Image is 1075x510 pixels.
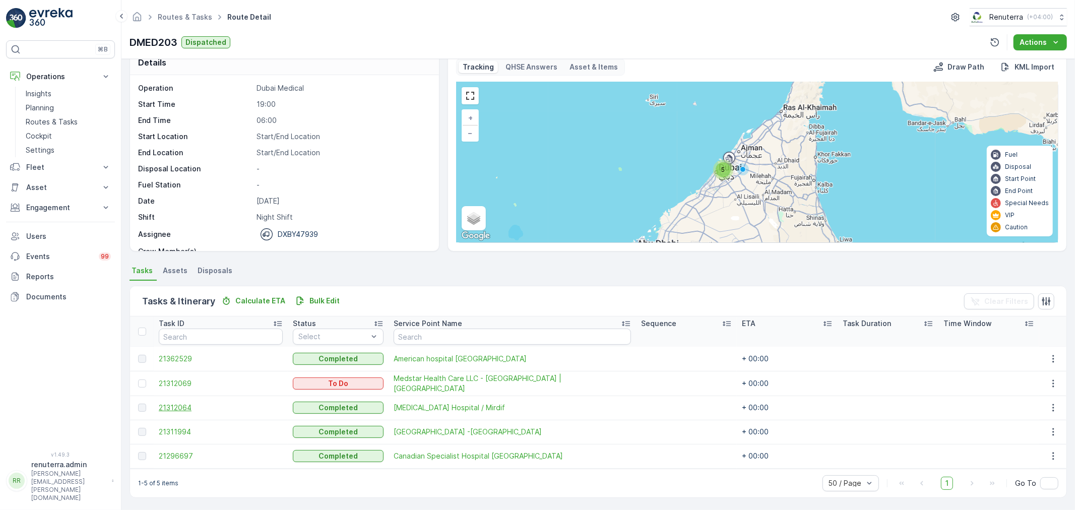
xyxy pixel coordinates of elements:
[394,427,631,437] span: [GEOGRAPHIC_DATA] -[GEOGRAPHIC_DATA]
[138,479,178,487] p: 1-5 of 5 items
[1015,478,1036,488] span: Go To
[159,329,283,345] input: Search
[217,295,289,307] button: Calculate ETA
[26,292,111,302] p: Documents
[138,212,252,222] p: Shift
[1005,175,1036,183] p: Start Point
[138,379,146,388] div: Toggle Row Selected
[257,99,428,109] p: 19:00
[22,129,115,143] a: Cockpit
[737,347,838,371] td: + 00:00
[394,373,631,394] span: Medstar Health Care LLC - [GEOGRAPHIC_DATA] | [GEOGRAPHIC_DATA]
[257,196,428,206] p: [DATE]
[198,266,232,276] span: Disposals
[298,332,368,342] p: Select
[278,229,318,239] p: DXBY47939
[394,403,631,413] span: [MEDICAL_DATA] Hospital / Mirdif
[394,354,631,364] span: American hospital [GEOGRAPHIC_DATA]
[970,12,985,23] img: Screenshot_2024-07-26_at_13.33.01.png
[26,72,95,82] p: Operations
[1015,62,1054,72] p: KML Import
[941,477,953,490] span: 1
[989,12,1023,22] p: Renuterra
[943,318,992,329] p: Time Window
[26,203,95,213] p: Engagement
[463,207,485,229] a: Layers
[394,329,631,345] input: Search
[996,61,1058,73] button: KML Import
[138,229,171,239] p: Assignee
[459,229,492,242] img: Google
[463,125,478,141] a: Zoom Out
[947,62,984,72] p: Draw Path
[257,83,428,93] p: Dubai Medical
[26,272,111,282] p: Reports
[6,8,26,28] img: logo
[26,231,111,241] p: Users
[138,83,252,93] p: Operation
[98,45,108,53] p: ⌘B
[394,354,631,364] a: American hospital Nad al Sheba
[463,88,478,103] a: View Fullscreen
[26,131,52,141] p: Cockpit
[394,451,631,461] span: Canadian Specialist Hospital [GEOGRAPHIC_DATA]
[984,296,1028,306] p: Clear Filters
[1005,163,1031,171] p: Disposal
[159,403,283,413] a: 21312064
[291,295,344,307] button: Bulk Edit
[394,451,631,461] a: Canadian Specialist Hospital Al Ghurair
[293,318,316,329] p: Status
[138,246,252,257] p: Crew Member(s)
[138,99,252,109] p: Start Time
[394,427,631,437] a: American Hospital -Oud Mehta
[159,354,283,364] a: 21362529
[713,160,733,180] div: 5
[6,177,115,198] button: Asset
[1014,34,1067,50] button: Actions
[26,117,78,127] p: Routes & Tasks
[138,56,166,69] p: Details
[159,427,283,437] a: 21311994
[1020,37,1047,47] p: Actions
[22,101,115,115] a: Planning
[26,89,51,99] p: Insights
[293,402,384,414] button: Completed
[31,470,107,502] p: [PERSON_NAME][EMAIL_ADDRESS][PERSON_NAME][DOMAIN_NAME]
[6,198,115,218] button: Engagement
[257,180,428,190] p: -
[1027,13,1053,21] p: ( +04:00 )
[319,427,358,437] p: Completed
[142,294,215,308] p: Tasks & Itinerary
[138,164,252,174] p: Disposal Location
[929,61,988,73] button: Draw Path
[394,373,631,394] a: Medstar Health Care LLC - Gulf Towers | Oud Mehta
[31,460,107,470] p: renuterra.admin
[26,103,54,113] p: Planning
[970,8,1067,26] button: Renuterra(+04:00)
[506,62,558,72] p: QHSE Answers
[1005,211,1015,219] p: VIP
[132,266,153,276] span: Tasks
[6,246,115,267] a: Events99
[181,36,230,48] button: Dispatched
[257,212,428,222] p: Night Shift
[163,266,187,276] span: Assets
[159,451,283,461] span: 21296697
[6,460,115,502] button: RRrenuterra.admin[PERSON_NAME][EMAIL_ADDRESS][PERSON_NAME][DOMAIN_NAME]
[6,287,115,307] a: Documents
[459,229,492,242] a: Open this area in Google Maps (opens a new window)
[26,145,54,155] p: Settings
[394,403,631,413] a: HMS Hospital / Mirdif
[1005,223,1028,231] p: Caution
[319,403,358,413] p: Completed
[293,426,384,438] button: Completed
[159,378,283,389] a: 21312069
[257,164,428,174] p: -
[293,353,384,365] button: Completed
[26,162,95,172] p: Fleet
[159,318,184,329] p: Task ID
[138,132,252,142] p: Start Location
[9,473,25,489] div: RR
